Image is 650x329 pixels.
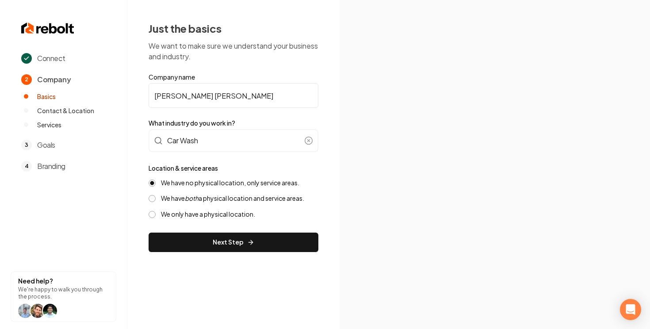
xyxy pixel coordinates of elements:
[149,73,318,81] label: Company name
[18,286,109,300] p: We're happy to walk you through the process.
[149,21,318,35] h2: Just the basics
[149,164,218,172] label: Location & service areas
[37,53,65,64] span: Connect
[149,233,318,252] button: Next Step
[43,304,57,318] img: help icon arwin
[161,210,255,218] label: We only have a physical location.
[18,277,53,285] strong: Need help?
[37,92,56,101] span: Basics
[21,74,32,85] span: 2
[185,194,199,202] i: both
[37,120,61,129] span: Services
[18,304,32,318] img: help icon Will
[21,161,32,172] span: 4
[37,140,55,150] span: Goals
[37,106,94,115] span: Contact & Location
[31,304,45,318] img: help icon Will
[149,83,318,108] input: Company name
[149,119,318,127] label: What industry do you work in?
[21,140,32,150] span: 3
[11,272,116,322] button: Need help?We're happy to walk you through the process.help icon Willhelp icon Willhelp icon arwin
[37,161,65,172] span: Branding
[21,21,74,35] img: Rebolt Logo
[161,194,304,203] label: We have a physical location and service areas.
[37,74,71,85] span: Company
[161,179,299,187] label: We have no physical location, only service areas.
[620,299,641,320] div: Open Intercom Messenger
[149,41,318,62] p: We want to make sure we understand your business and industry.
